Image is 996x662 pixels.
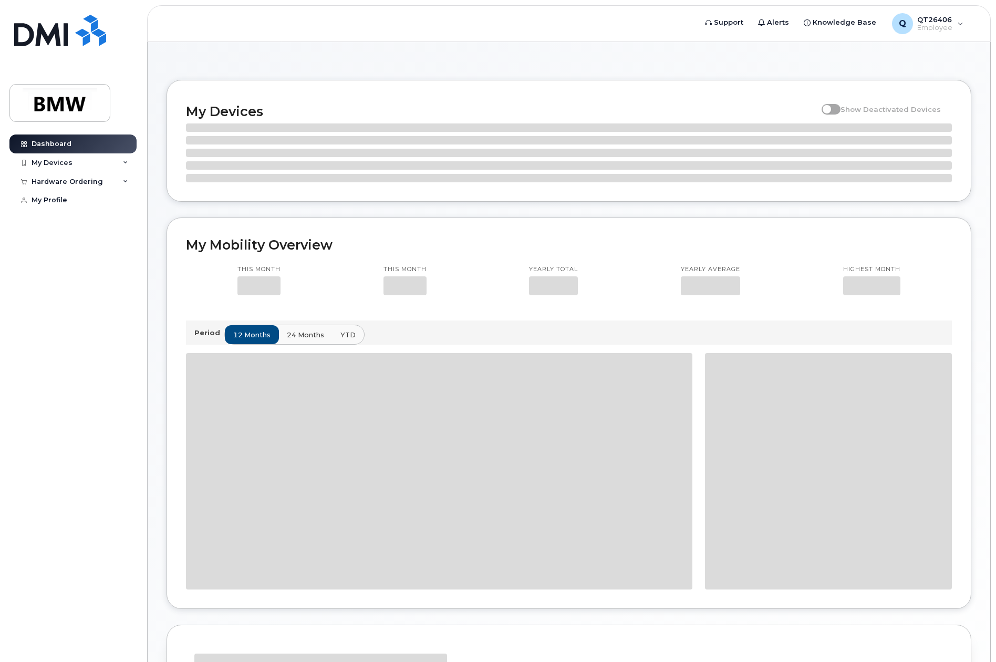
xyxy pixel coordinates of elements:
[237,265,281,274] p: This month
[822,99,830,108] input: Show Deactivated Devices
[186,104,816,119] h2: My Devices
[529,265,578,274] p: Yearly total
[843,265,900,274] p: Highest month
[340,330,356,340] span: YTD
[383,265,427,274] p: This month
[194,328,224,338] p: Period
[841,105,941,113] span: Show Deactivated Devices
[186,237,952,253] h2: My Mobility Overview
[287,330,324,340] span: 24 months
[681,265,740,274] p: Yearly average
